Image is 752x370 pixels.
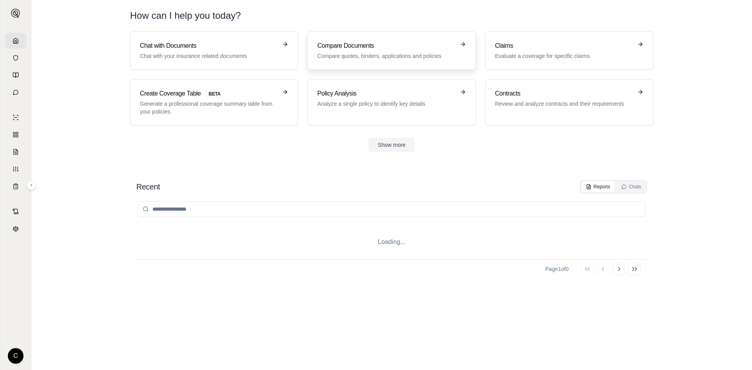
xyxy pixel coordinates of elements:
[5,110,26,125] a: Single Policy
[495,41,633,51] h3: Claims
[5,161,26,177] a: Custom Report
[8,348,23,364] div: C
[204,90,225,98] span: BETA
[307,31,475,70] a: Compare DocumentsCompare quotes, binders, applications and policies
[495,100,633,108] p: Review and analyze contracts and their requirements
[369,138,415,152] button: Show more
[27,180,36,190] button: Expand sidebar
[5,67,26,83] a: Prompt Library
[317,89,455,98] h3: Policy Analysis
[5,179,26,194] a: Coverage Table
[545,265,569,273] div: Page 1 of 0
[5,221,26,236] a: Legal Search Engine
[5,85,26,100] a: Chat
[5,144,26,160] a: Claim Coverage
[136,225,647,259] div: Loading...
[307,79,475,125] a: Policy AnalysisAnalyze a single policy to identify key details
[586,184,610,190] div: Reports
[140,100,277,116] p: Generate a professional coverage summary table from your policies.
[616,181,646,192] button: Chats
[317,100,455,108] p: Analyze a single policy to identify key details
[485,79,653,125] a: ContractsReview and analyze contracts and their requirements
[140,41,277,51] h3: Chat with Documents
[495,89,633,98] h3: Contracts
[495,52,633,60] p: Evaluate a coverage for specific claims
[5,33,26,49] a: Home
[5,204,26,219] a: Contract Analysis
[140,52,277,60] p: Chat with your insurance related documents
[8,5,23,21] button: Expand sidebar
[317,41,455,51] h3: Compare Documents
[11,9,20,18] img: Expand sidebar
[317,52,455,60] p: Compare quotes, binders, applications and policies
[485,31,653,70] a: ClaimsEvaluate a coverage for specific claims
[5,50,26,66] a: Documents Vault
[130,31,298,70] a: Chat with DocumentsChat with your insurance related documents
[130,9,653,22] h1: How can I help you today?
[136,181,160,192] h2: Recent
[5,127,26,143] a: Policy Comparisons
[130,79,298,125] a: Create Coverage TableBETAGenerate a professional coverage summary table from your policies.
[140,89,277,98] h3: Create Coverage Table
[581,181,615,192] button: Reports
[621,184,641,190] div: Chats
